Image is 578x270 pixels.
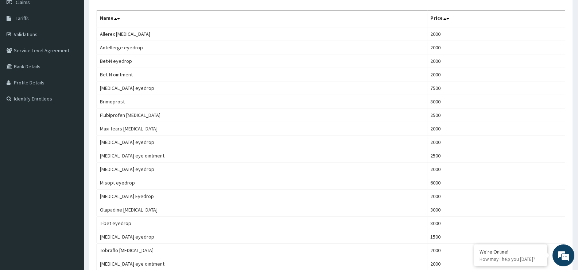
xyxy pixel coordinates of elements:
td: 2500 [427,109,565,122]
td: 2000 [427,54,565,68]
div: Minimize live chat window [120,4,137,21]
td: Bet-N eyedrop [97,54,427,68]
td: 2000 [427,136,565,149]
td: [MEDICAL_DATA] eye ointment [97,149,427,163]
td: Tobraflo [MEDICAL_DATA] [97,244,427,257]
td: 2000 [427,68,565,81]
td: Olapadine [MEDICAL_DATA] [97,203,427,217]
td: T-bet eyedrop [97,217,427,230]
td: [MEDICAL_DATA] eyedrop [97,163,427,176]
td: [MEDICAL_DATA] eyedrop [97,136,427,149]
span: Tariffs [16,15,29,22]
div: We're Online! [480,248,542,255]
td: 2000 [427,27,565,41]
td: Maxi tears [MEDICAL_DATA] [97,122,427,136]
td: Flubiprofen [MEDICAL_DATA] [97,109,427,122]
td: Antellerge eyedrop [97,41,427,54]
td: 3000 [427,203,565,217]
td: [MEDICAL_DATA] Eyedrop [97,190,427,203]
td: Allerex [MEDICAL_DATA] [97,27,427,41]
th: Name [97,11,427,27]
td: [MEDICAL_DATA] eyedrop [97,81,427,95]
td: 2000 [427,41,565,54]
td: 2000 [427,163,565,176]
td: 8000 [427,95,565,109]
th: Price [427,11,565,27]
td: 2000 [427,122,565,136]
div: Chat with us now [38,41,123,50]
p: How may I help you today? [480,256,542,262]
td: [MEDICAL_DATA] eyedrop [97,230,427,244]
td: 2000 [427,190,565,203]
td: Misopt eyedrop [97,176,427,190]
td: Bet-N ointment [97,68,427,81]
img: d_794563401_company_1708531726252_794563401 [13,37,30,55]
span: We're online! [42,85,101,159]
td: 2000 [427,244,565,257]
td: 8000 [427,217,565,230]
textarea: Type your message and hit 'Enter' [4,187,139,212]
td: Brimoprost [97,95,427,109]
td: 6000 [427,176,565,190]
td: 7500 [427,81,565,95]
td: 2500 [427,149,565,163]
td: 1500 [427,230,565,244]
